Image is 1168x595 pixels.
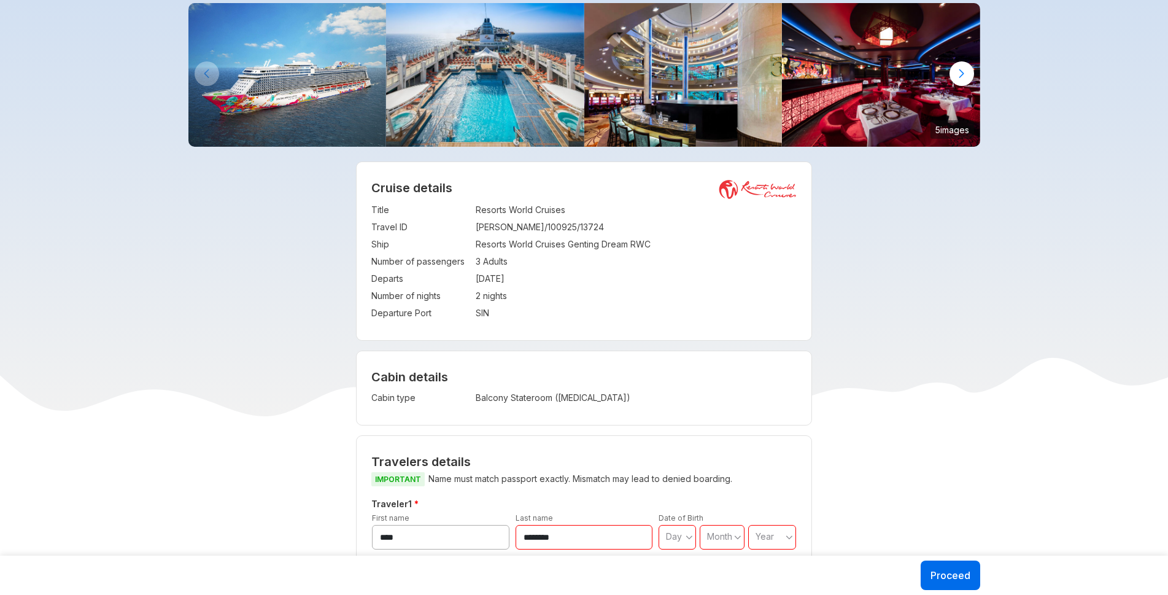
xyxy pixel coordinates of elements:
[476,389,702,406] td: Balcony Stateroom ([MEDICAL_DATA])
[584,3,783,147] img: 4.jpg
[666,531,682,542] span: Day
[371,472,797,487] p: Name must match passport exactly. Mismatch may lead to denied boarding.
[659,513,703,523] label: Date of Birth
[786,531,793,543] svg: angle down
[371,454,797,469] h2: Travelers details
[734,531,741,543] svg: angle down
[371,181,797,195] h2: Cruise details
[470,389,476,406] td: :
[476,270,797,287] td: [DATE]
[470,305,476,322] td: :
[470,270,476,287] td: :
[686,531,693,543] svg: angle down
[372,513,409,523] label: First name
[371,287,470,305] td: Number of nights
[371,389,470,406] td: Cabin type
[476,219,797,236] td: [PERSON_NAME]/100925/13724
[369,497,799,511] h5: Traveler 1
[921,561,980,590] button: Proceed
[707,531,732,542] span: Month
[470,253,476,270] td: :
[930,120,974,139] small: 5 images
[371,201,470,219] td: Title
[371,236,470,253] td: Ship
[782,3,980,147] img: 16.jpg
[470,219,476,236] td: :
[371,472,425,486] span: IMPORTANT
[476,253,797,270] td: 3 Adults
[371,253,470,270] td: Number of passengers
[470,236,476,253] td: :
[386,3,584,147] img: Main-Pool-800x533.jpg
[476,236,797,253] td: Resorts World Cruises Genting Dream RWC
[756,531,774,542] span: Year
[371,270,470,287] td: Departs
[516,513,553,523] label: Last name
[371,305,470,322] td: Departure Port
[476,287,797,305] td: 2 nights
[476,305,797,322] td: SIN
[371,219,470,236] td: Travel ID
[371,370,797,384] h4: Cabin details
[470,201,476,219] td: :
[470,287,476,305] td: :
[476,201,797,219] td: Resorts World Cruises
[188,3,387,147] img: GentingDreambyResortsWorldCruises-KlookIndia.jpg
